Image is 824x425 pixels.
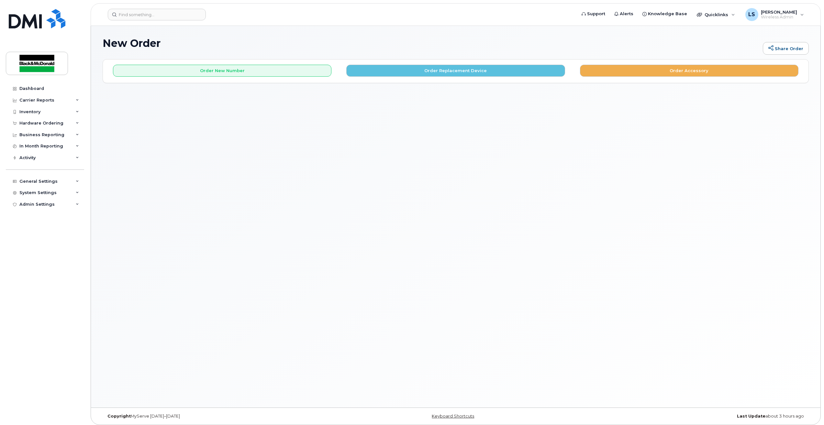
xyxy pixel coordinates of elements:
button: Order New Number [113,65,331,77]
strong: Last Update [737,414,765,419]
div: about 3 hours ago [573,414,809,419]
strong: Copyright [107,414,131,419]
div: MyServe [DATE]–[DATE] [103,414,338,419]
h1: New Order [103,38,760,49]
a: Share Order [763,42,809,55]
button: Order Replacement Device [346,65,565,77]
button: Order Accessory [580,65,798,77]
a: Keyboard Shortcuts [432,414,474,419]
